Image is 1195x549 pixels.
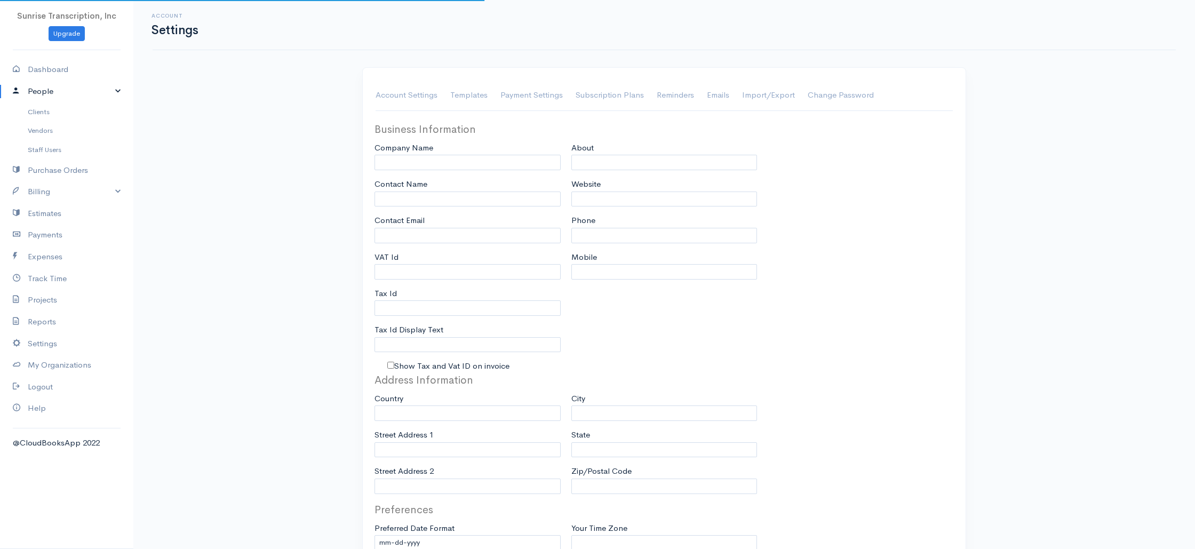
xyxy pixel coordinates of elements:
[375,288,397,300] label: Tax Id
[571,251,597,264] label: Mobile
[17,11,116,21] span: Sunrise Transcription, Inc
[375,522,455,535] label: Preferred Date Format
[375,429,434,441] label: Street Address 1
[571,393,585,405] label: City
[571,522,627,535] label: Your Time Zone
[375,393,403,405] label: Country
[576,81,644,110] a: Subscription Plans
[375,214,425,227] label: Contact Email
[808,81,874,110] a: Change Password
[375,372,561,388] legend: Address Information
[375,502,561,518] legend: Preferences
[375,465,434,478] label: Street Address 2
[742,81,795,110] a: Import/Export
[13,437,121,449] div: @CloudBooksApp 2022
[500,81,563,110] a: Payment Settings
[375,142,433,154] label: Company Name
[152,23,198,37] h1: Settings
[394,360,509,372] label: Show Tax and Vat ID on invoice
[375,122,561,138] legend: Business Information
[571,429,590,441] label: State
[571,465,632,478] label: Zip/Postal Code
[375,324,443,336] label: Tax Id Display Text
[152,13,198,19] h6: Account
[571,214,595,227] label: Phone
[375,251,399,264] label: VAT Id
[707,81,729,110] a: Emails
[450,81,488,110] a: Templates
[657,81,694,110] a: Reminders
[375,178,427,190] label: Contact Name
[571,178,601,190] label: Website
[571,142,594,154] label: About
[376,81,437,110] a: Account Settings
[49,26,85,42] a: Upgrade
